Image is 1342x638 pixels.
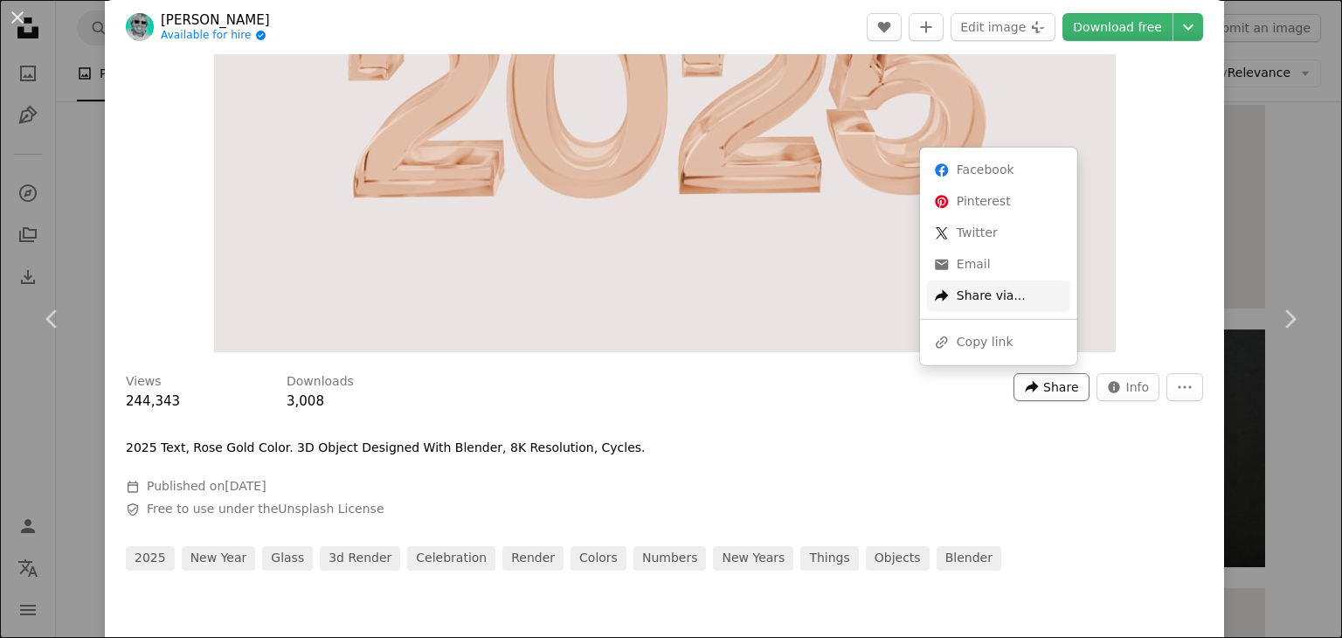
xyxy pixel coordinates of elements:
div: Share via... [927,281,1070,312]
span: Share [1043,374,1078,400]
div: Share this image [920,148,1077,365]
a: Share on Pinterest [927,186,1070,218]
a: Share over email [927,249,1070,281]
div: Copy link [927,327,1070,358]
a: Share on Twitter [927,218,1070,249]
button: Share this image [1013,373,1089,401]
a: Share on Facebook [927,155,1070,186]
